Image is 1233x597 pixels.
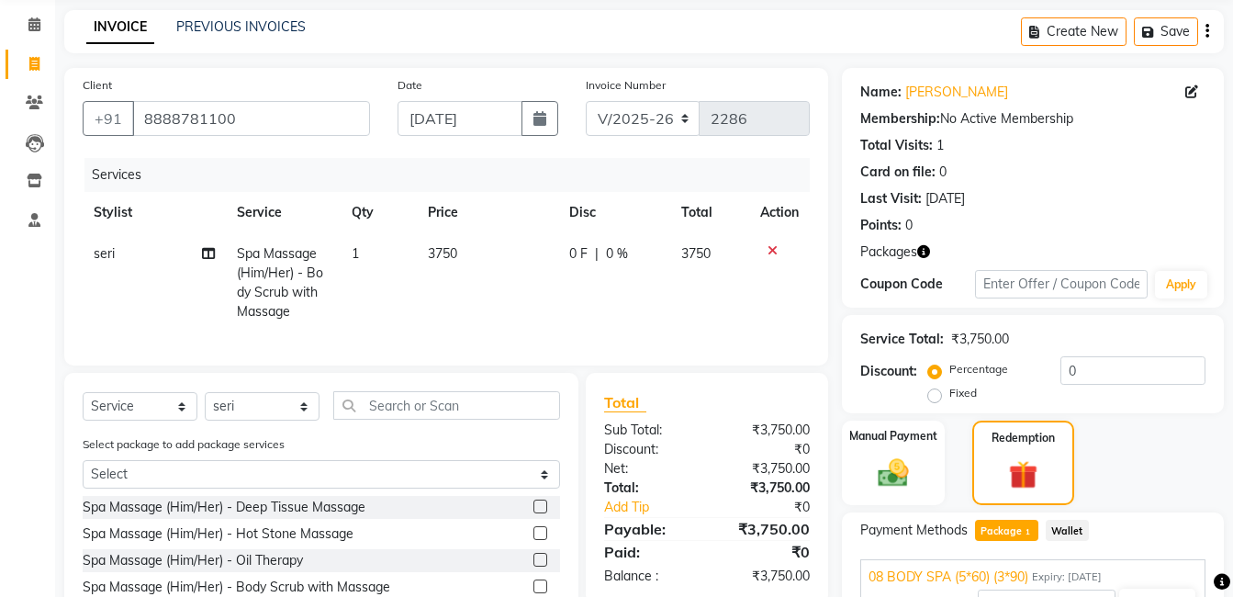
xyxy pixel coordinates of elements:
[707,459,824,479] div: ₹3,750.00
[1032,569,1102,585] span: Expiry: [DATE]
[94,245,115,262] span: seri
[707,440,824,459] div: ₹0
[83,578,390,597] div: Spa Massage (Him/Her) - Body Scrub with Massage
[1155,271,1207,298] button: Apply
[83,101,134,136] button: +91
[975,270,1148,298] input: Enter Offer / Coupon Code
[226,192,341,233] th: Service
[749,192,810,233] th: Action
[992,430,1055,446] label: Redemption
[341,192,417,233] th: Qty
[860,189,922,208] div: Last Visit:
[860,521,968,540] span: Payment Methods
[860,242,917,262] span: Packages
[681,245,711,262] span: 3750
[237,245,323,320] span: Spa Massage (Him/Her) - Body Scrub with Massage
[84,158,824,192] div: Services
[352,245,359,262] span: 1
[905,216,913,235] div: 0
[949,361,1008,377] label: Percentage
[606,244,628,264] span: 0 %
[860,330,944,349] div: Service Total:
[975,520,1038,541] span: Package
[939,163,947,182] div: 0
[558,192,670,233] th: Disc
[1021,17,1127,46] button: Create New
[670,192,749,233] th: Total
[428,245,457,262] span: 3750
[860,136,933,155] div: Total Visits:
[1134,17,1198,46] button: Save
[83,192,226,233] th: Stylist
[590,541,707,563] div: Paid:
[595,244,599,264] span: |
[869,456,918,490] img: _cash.svg
[569,244,588,264] span: 0 F
[860,216,902,235] div: Points:
[590,479,707,498] div: Total:
[83,524,353,544] div: Spa Massage (Him/Her) - Hot Stone Massage
[83,77,112,94] label: Client
[860,109,1205,129] div: No Active Membership
[86,11,154,44] a: INVOICE
[333,391,560,420] input: Search or Scan
[590,459,707,479] div: Net:
[707,479,824,498] div: ₹3,750.00
[1046,520,1089,541] span: Wallet
[176,18,306,35] a: PREVIOUS INVOICES
[949,385,977,401] label: Fixed
[849,428,937,445] label: Manual Payment
[860,109,940,129] div: Membership:
[590,518,707,540] div: Payable:
[707,518,824,540] div: ₹3,750.00
[860,275,975,294] div: Coupon Code
[586,77,666,94] label: Invoice Number
[925,189,965,208] div: [DATE]
[860,83,902,102] div: Name:
[1022,527,1032,538] span: 1
[590,421,707,440] div: Sub Total:
[707,567,824,586] div: ₹3,750.00
[726,498,824,517] div: ₹0
[83,436,285,453] label: Select package to add package services
[951,330,1009,349] div: ₹3,750.00
[604,393,646,412] span: Total
[590,498,726,517] a: Add Tip
[707,421,824,440] div: ₹3,750.00
[590,440,707,459] div: Discount:
[1000,457,1047,493] img: _gift.svg
[936,136,944,155] div: 1
[398,77,422,94] label: Date
[83,551,303,570] div: Spa Massage (Him/Her) - Oil Therapy
[132,101,370,136] input: Search by Name/Mobile/Email/Code
[707,541,824,563] div: ₹0
[860,163,936,182] div: Card on file:
[417,192,557,233] th: Price
[860,362,917,381] div: Discount:
[905,83,1008,102] a: [PERSON_NAME]
[83,498,365,517] div: Spa Massage (Him/Her) - Deep Tissue Massage
[869,568,1028,587] span: 08 BODY SPA (5*60) (3*90)
[590,567,707,586] div: Balance :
